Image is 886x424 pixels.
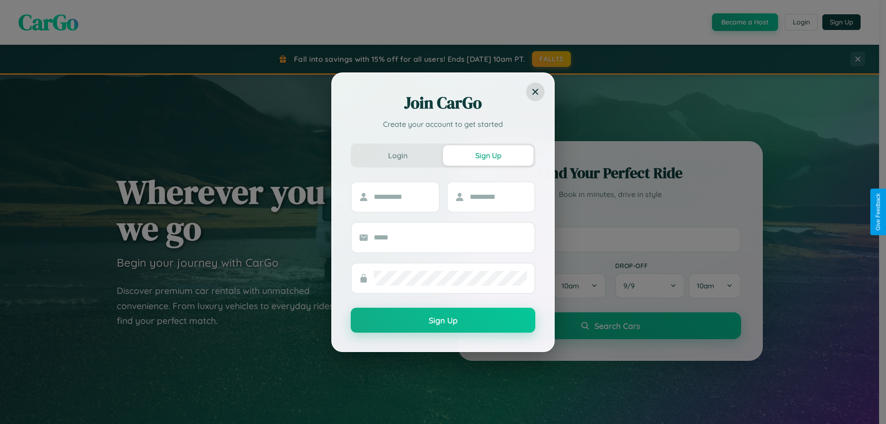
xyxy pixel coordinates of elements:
button: Login [353,145,443,166]
div: Give Feedback [875,193,881,231]
h2: Join CarGo [351,92,535,114]
p: Create your account to get started [351,119,535,130]
button: Sign Up [443,145,533,166]
button: Sign Up [351,308,535,333]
